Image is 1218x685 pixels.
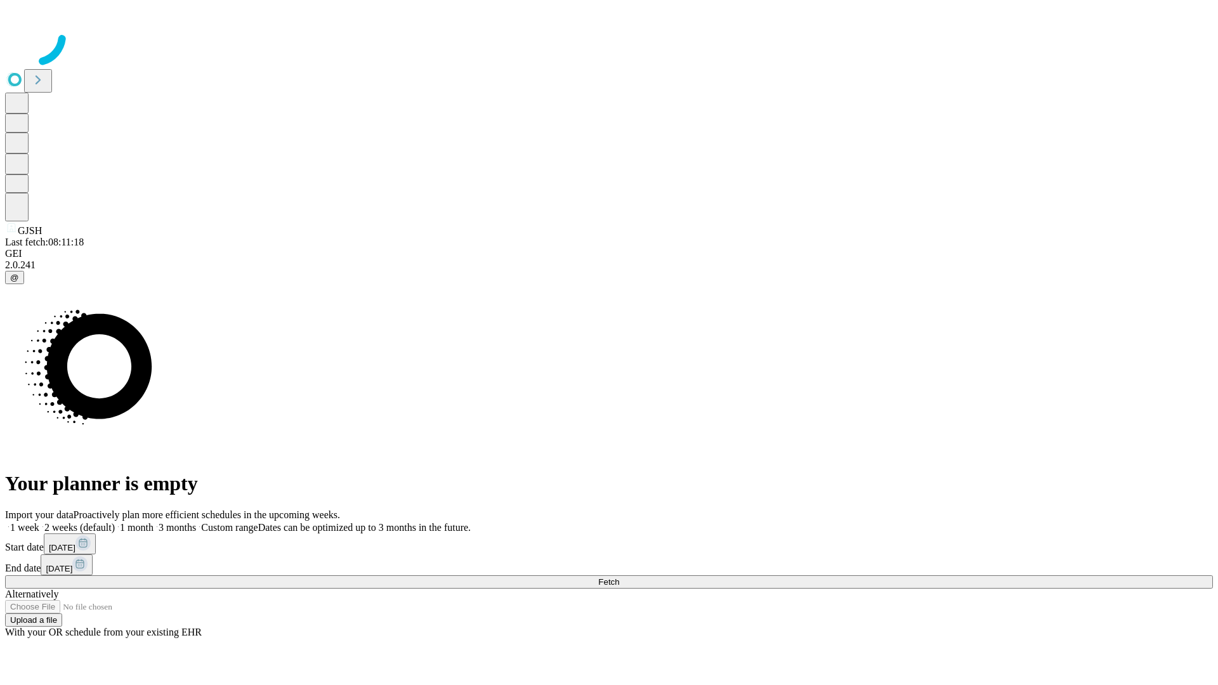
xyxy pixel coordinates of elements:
[5,248,1213,259] div: GEI
[5,627,202,637] span: With your OR schedule from your existing EHR
[46,564,72,573] span: [DATE]
[10,522,39,533] span: 1 week
[5,533,1213,554] div: Start date
[159,522,196,533] span: 3 months
[258,522,471,533] span: Dates can be optimized up to 3 months in the future.
[44,522,115,533] span: 2 weeks (default)
[5,589,58,599] span: Alternatively
[5,237,84,247] span: Last fetch: 08:11:18
[74,509,340,520] span: Proactively plan more efficient schedules in the upcoming weeks.
[18,225,42,236] span: GJSH
[10,273,19,282] span: @
[49,543,75,552] span: [DATE]
[41,554,93,575] button: [DATE]
[201,522,258,533] span: Custom range
[120,522,154,533] span: 1 month
[598,577,619,587] span: Fetch
[5,509,74,520] span: Import your data
[44,533,96,554] button: [DATE]
[5,271,24,284] button: @
[5,575,1213,589] button: Fetch
[5,259,1213,271] div: 2.0.241
[5,554,1213,575] div: End date
[5,472,1213,495] h1: Your planner is empty
[5,613,62,627] button: Upload a file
